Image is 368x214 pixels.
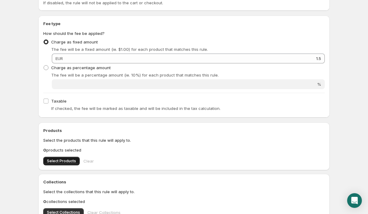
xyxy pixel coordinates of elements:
[43,199,46,204] b: 0
[43,198,325,205] p: collections selected
[51,65,111,70] span: Charge as percentage amount
[51,39,98,44] span: Charge as fixed amount
[56,56,63,61] span: EUR
[347,193,362,208] div: Open Intercom Messenger
[43,147,325,153] p: products selected
[43,179,325,185] h2: Collections
[43,21,325,27] h2: Fee type
[47,159,76,163] span: Select Products
[43,31,105,36] span: How should the fee be applied?
[43,148,46,152] b: 0
[43,137,325,143] p: Select the products that this rule will apply to.
[43,0,163,5] span: If disabled, the rule will not be applied to the cart or checkout.
[51,99,67,103] span: Taxable
[51,72,325,78] p: The fee will be a percentage amount (ie. 10%) for each product that matches this rule.
[51,47,208,52] span: The fee will be a fixed amount (ie. $1.00) for each product that matches this rule.
[317,82,321,87] span: %
[43,127,325,133] h2: Products
[51,106,220,111] span: If checked, the fee will be marked as taxable and will be included in the tax calculation.
[43,189,325,195] p: Select the collections that this rule will apply to.
[43,157,80,165] button: Select Products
